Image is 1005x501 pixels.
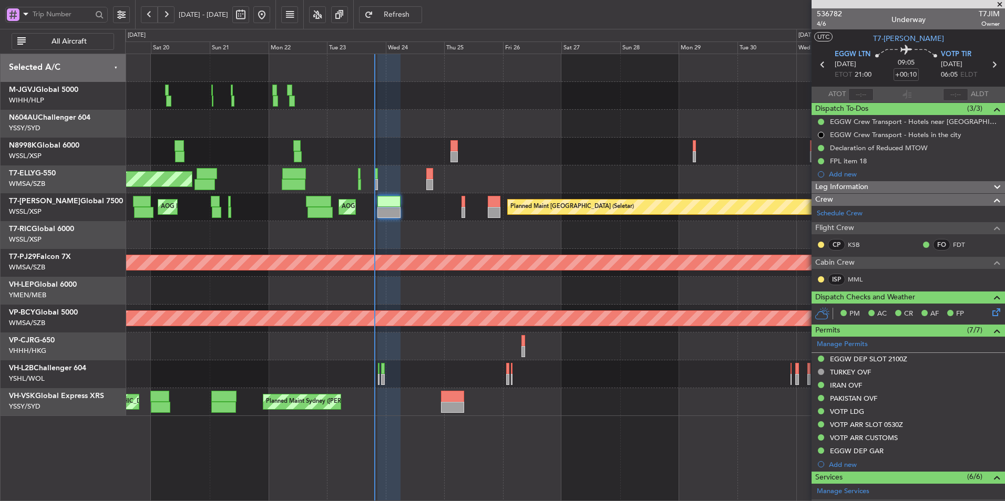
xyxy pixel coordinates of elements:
div: PAKISTAN OVF [830,394,877,403]
div: Mon 22 [269,41,327,54]
a: VH-LEPGlobal 6000 [9,281,77,288]
span: N604AU [9,114,38,121]
div: ISP [828,274,845,285]
span: (7/7) [967,325,982,336]
a: WMSA/SZB [9,179,45,189]
span: All Aircraft [28,38,110,45]
a: WSSL/XSP [9,151,42,161]
a: VH-L2BChallenger 604 [9,364,86,372]
div: Wed 24 [386,41,445,54]
input: --:-- [848,88,874,101]
span: T7-PJ29 [9,253,36,260]
span: T7-[PERSON_NAME] [873,33,944,44]
span: Flight Crew [815,222,854,234]
div: TURKEY OVF [830,368,871,377]
div: [DATE] [128,31,146,40]
div: Sun 28 [620,41,679,54]
div: Mon 29 [679,41,737,54]
span: AC [877,309,887,319]
a: YSSY/SYD [9,402,40,411]
div: Planned Maint [GEOGRAPHIC_DATA] (Seletar) [510,199,634,215]
a: T7-[PERSON_NAME]Global 7500 [9,197,123,205]
span: Crew [815,194,833,206]
span: CR [904,309,913,319]
a: T7-RICGlobal 6000 [9,225,74,233]
span: PM [849,309,860,319]
span: ELDT [960,70,977,80]
a: M-JGVJGlobal 5000 [9,86,78,93]
span: [DATE] [941,59,962,70]
div: Sat 27 [561,41,620,54]
div: FPL item 18 [830,156,867,165]
div: EGGW Crew Transport - Hotels near [GEOGRAPHIC_DATA] [830,117,1000,126]
div: AOG Maint [GEOGRAPHIC_DATA] (Seletar) [161,199,276,215]
a: WSSL/XSP [9,207,42,216]
a: Manage Services [817,486,869,497]
span: 536782 [817,8,842,19]
button: All Aircraft [12,33,114,50]
span: Dispatch Checks and Weather [815,291,915,304]
span: (6/6) [967,471,982,482]
div: Declaration of Reduced MTOW [830,143,928,152]
input: Trip Number [33,6,92,22]
a: FDT [953,240,977,249]
a: YSHL/WOL [9,374,45,383]
div: FO [933,239,950,250]
span: [DATE] - [DATE] [179,10,228,19]
span: Permits [815,325,840,337]
a: WMSA/SZB [9,263,45,272]
div: Thu 25 [444,41,503,54]
span: ETOT [835,70,852,80]
span: Dispatch To-Dos [815,103,868,115]
a: WSSL/XSP [9,235,42,244]
span: T7-RIC [9,225,32,233]
div: VOTP LDG [830,407,864,416]
div: EGGW DEP SLOT 2100Z [830,354,907,363]
div: Add new [829,170,1000,179]
span: M-JGVJ [9,86,36,93]
span: [DATE] [835,59,856,70]
div: AOG Maint London ([GEOGRAPHIC_DATA]) [342,199,459,215]
a: WIHH/HLP [9,96,44,105]
div: Add new [829,460,1000,469]
span: Refresh [375,11,418,18]
a: KSB [848,240,871,249]
div: Wed 1 [796,41,855,54]
a: N8998KGlobal 6000 [9,142,79,149]
span: 09:05 [898,58,915,68]
a: YSSY/SYD [9,123,40,133]
button: Refresh [359,6,422,23]
a: VHHH/HKG [9,346,46,356]
span: VH-LEP [9,281,34,288]
a: Schedule Crew [817,208,863,219]
span: ALDT [971,89,988,100]
div: VOTP ARR SLOT 0530Z [830,420,903,429]
div: Sat 20 [151,41,210,54]
span: VH-VSK [9,392,35,400]
div: Tue 30 [737,41,796,54]
a: WMSA/SZB [9,318,45,328]
span: T7-ELLY [9,170,35,177]
div: EGGW DEP GAR [830,446,884,455]
div: VOTP ARR CUSTOMS [830,433,898,442]
div: EGGW Crew Transport - Hotels in the city [830,130,961,139]
span: Cabin Crew [815,257,855,269]
a: YMEN/MEB [9,290,46,300]
span: T7-[PERSON_NAME] [9,197,80,205]
a: Manage Permits [817,339,868,350]
span: 4/6 [817,19,842,28]
a: N604AUChallenger 604 [9,114,90,121]
a: T7-ELLYG-550 [9,170,56,177]
span: (3/3) [967,103,982,114]
span: VOTP TIR [941,49,971,60]
div: Sun 21 [210,41,269,54]
div: CP [828,239,845,250]
div: Underway [891,14,926,25]
button: UTC [814,32,833,41]
a: VP-CJRG-650 [9,337,55,344]
div: Planned Maint Sydney ([PERSON_NAME] Intl) [266,394,388,410]
span: ATOT [828,89,846,100]
span: Services [815,472,843,484]
div: Tue 23 [327,41,386,54]
a: VP-BCYGlobal 5000 [9,309,78,316]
